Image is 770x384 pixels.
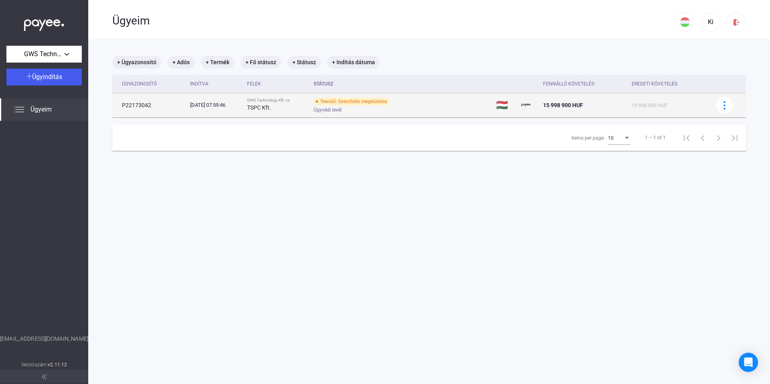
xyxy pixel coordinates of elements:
div: Indítva [190,79,240,89]
div: Eredeti követelés [632,79,677,89]
mat-chip: + Indítás dátuma [327,56,380,69]
span: Ügyindítás [32,73,62,81]
button: Next page [711,130,727,146]
button: logout-red [727,12,746,32]
img: more-blue [720,101,729,110]
div: Fennálló követelés [543,79,594,89]
img: arrow-double-left-grey.svg [42,374,47,379]
span: 10 [608,135,614,141]
button: more-blue [716,97,733,114]
img: plus-white.svg [26,73,32,79]
button: Ügyindítás [6,69,82,85]
div: Ügyeim [112,14,675,28]
span: Ügyvédi levél [314,105,342,115]
span: 15 998 900 HUF [632,103,667,108]
div: Ügyazonosító [122,79,184,89]
button: GWS Technology Kft. [6,46,82,63]
mat-select: Items per page: [608,133,630,142]
button: HU [675,12,695,32]
div: Ki [704,17,717,27]
mat-chip: + Termék [201,56,234,69]
div: [DATE] 07:59:46 [190,101,240,109]
img: payee-logo [521,100,531,110]
mat-chip: + Adós [168,56,195,69]
button: First page [679,130,695,146]
button: Last page [727,130,743,146]
div: Eredeti követelés [632,79,706,89]
div: GWS Technology Kft. vs [247,98,307,103]
button: Ki [701,12,720,32]
img: white-payee-white-dot.svg [24,15,64,31]
div: Items per page: [571,133,605,143]
th: Státusz [310,75,493,93]
div: Felek [247,79,307,89]
div: Felek [247,79,261,89]
div: Indítva [190,79,209,89]
span: Ügyeim [30,105,52,114]
img: logout-red [732,18,741,26]
strong: v2.11.12 [48,362,67,368]
td: 🇭🇺 [493,93,518,117]
div: Fennálló követelés [543,79,625,89]
mat-chip: + Ügyazonosító [112,56,161,69]
strong: TSPC Kft. [247,104,271,111]
mat-chip: + Státusz [288,56,321,69]
button: Previous page [695,130,711,146]
div: Ügyazonosító [122,79,157,89]
img: HU [680,17,690,27]
div: Open Intercom Messenger [739,353,758,372]
span: GWS Technology Kft. [24,49,64,59]
mat-chip: + Fő státusz [241,56,281,69]
span: 15 998 900 HUF [543,102,583,108]
img: list.svg [14,105,24,114]
td: P22173042 [112,93,187,117]
div: Teendő: Szerződés megküldése [314,98,389,106]
div: 1 – 1 of 1 [645,133,666,142]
